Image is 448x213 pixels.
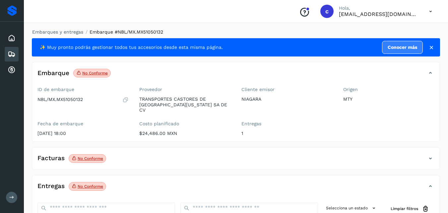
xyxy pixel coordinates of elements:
nav: breadcrumb [32,29,440,36]
label: Proveedor [139,87,230,92]
h4: Facturas [37,155,65,162]
p: 1 [241,131,333,136]
p: NBL/MX.MX51050132 [37,97,83,102]
label: Cliente emisor [241,87,333,92]
label: Fecha de embarque [37,121,129,127]
h4: Entregas [37,182,65,190]
p: No conforme [82,71,108,75]
p: TRANSPORTES CASTORES DE [GEOGRAPHIC_DATA][US_STATE] SA DE CV [139,96,230,113]
p: cuentasespeciales8_met@castores.com.mx [339,11,418,17]
div: Inicio [5,31,19,46]
p: No conforme [78,156,103,161]
p: Hola, [339,5,418,11]
div: Cuentas por cobrar [5,63,19,77]
p: [DATE] 18:00 [37,131,129,136]
label: Entregas [241,121,333,127]
h4: Embarque [37,69,69,77]
p: NIAGARA [241,96,333,102]
a: Embarques y entregas [32,29,83,35]
div: FacturasNo conforme [32,153,440,169]
label: Costo planificado [139,121,230,127]
a: Conocer más [382,41,423,54]
div: EmbarqueNo conforme [32,67,440,84]
div: EntregasNo conforme [32,181,440,197]
p: No conforme [78,184,103,189]
label: Origen [343,87,434,92]
span: ✨ Muy pronto podrás gestionar todos tus accesorios desde esta misma página. [40,44,223,51]
span: Limpiar filtros [391,206,418,212]
label: ID de embarque [37,87,129,92]
span: Embarque #NBL/MX.MX51050132 [90,29,163,35]
div: Embarques [5,47,19,61]
p: $24,486.00 MXN [139,131,230,136]
p: MTY [343,96,434,102]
